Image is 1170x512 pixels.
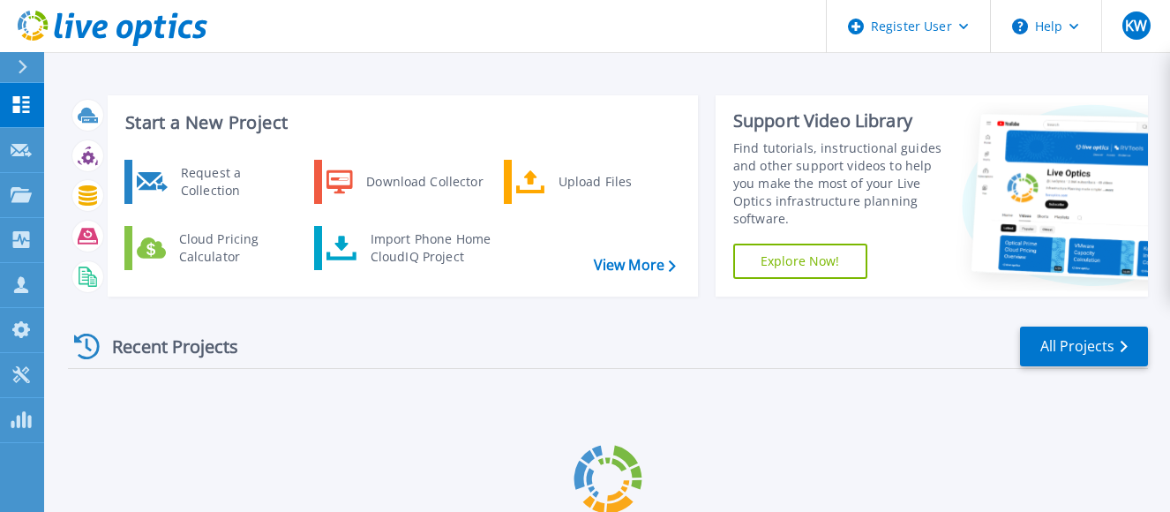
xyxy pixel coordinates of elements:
[125,113,675,132] h3: Start a New Project
[68,325,262,368] div: Recent Projects
[172,164,301,200] div: Request a Collection
[357,164,491,200] div: Download Collector
[733,139,948,228] div: Find tutorials, instructional guides and other support videos to help you make the most of your L...
[550,164,680,200] div: Upload Files
[124,226,305,270] a: Cloud Pricing Calculator
[1020,327,1148,366] a: All Projects
[362,230,499,266] div: Import Phone Home CloudIQ Project
[314,160,495,204] a: Download Collector
[1125,19,1147,33] span: KW
[594,257,676,274] a: View More
[170,230,301,266] div: Cloud Pricing Calculator
[124,160,305,204] a: Request a Collection
[733,109,948,132] div: Support Video Library
[504,160,685,204] a: Upload Files
[733,244,867,279] a: Explore Now!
